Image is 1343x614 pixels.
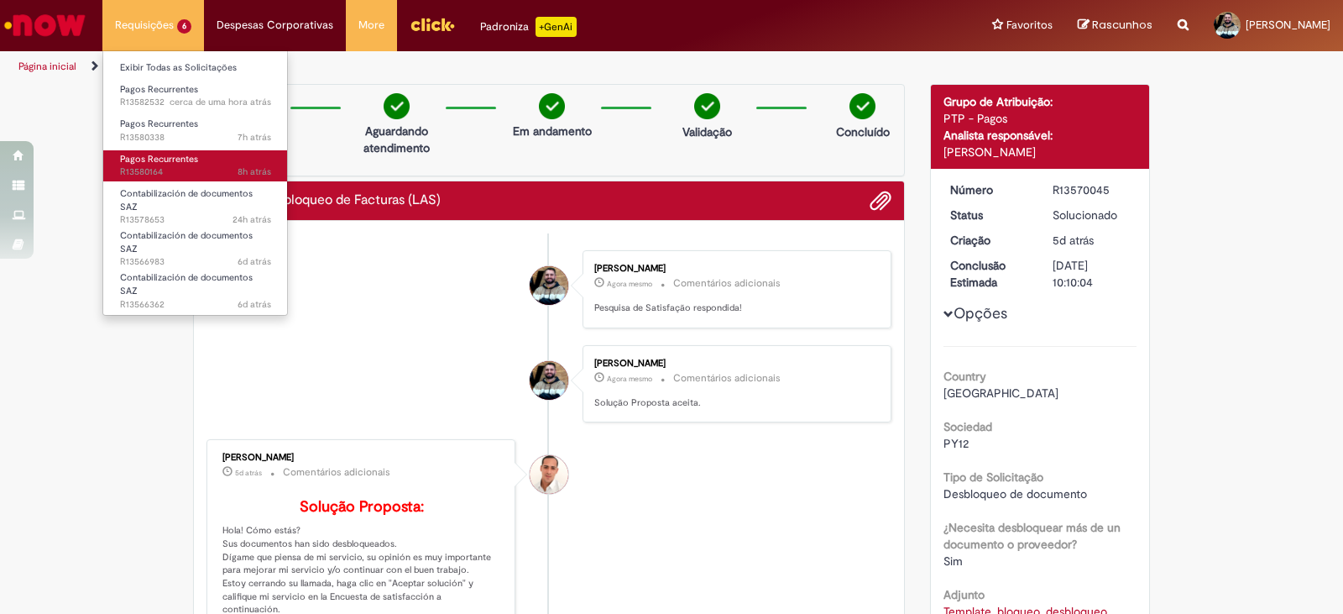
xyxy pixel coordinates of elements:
a: Rascunhos [1078,18,1152,34]
b: Adjunto [943,587,985,602]
p: Aguardando atendimento [356,123,437,156]
img: ServiceNow [2,8,88,42]
img: click_logo_yellow_360x200.png [410,12,455,37]
div: PTP - Pagos [943,110,1137,127]
a: Aberto R13578653 : Contabilización de documentos SAZ [103,185,288,221]
ul: Requisições [102,50,288,316]
p: Concluído [836,123,890,140]
span: More [358,17,384,34]
div: R13570045 [1053,181,1131,198]
a: Aberto R13566362 : Contabilización de documentos SAZ [103,269,288,305]
b: Sociedad [943,419,992,434]
span: 5d atrás [1053,233,1094,248]
span: Pagos Recurrentes [120,118,198,130]
span: [GEOGRAPHIC_DATA] [943,386,1058,401]
time: 30/09/2025 10:08:53 [238,131,271,144]
img: check-circle-green.png [694,93,720,119]
span: 6 [177,19,191,34]
span: Agora mesmo [607,374,652,384]
span: Requisições [115,17,174,34]
div: [PERSON_NAME] [594,264,874,274]
p: Em andamento [513,123,592,139]
a: Exibir Todas as Solicitações [103,59,288,77]
time: 26/09/2025 11:21:37 [235,468,262,478]
div: [DATE] 10:10:04 [1053,257,1131,291]
small: Comentários adicionais [673,276,781,291]
span: PY12 [943,436,969,451]
span: R13566362 [120,298,271,312]
p: Pesquisa de Satisfação respondida! [594,302,874,315]
h2: Bloqueo/Desbloqueo de Facturas (LAS) Histórico de tíquete [206,193,441,208]
div: Grupo de Atribuição: [943,93,1137,110]
small: Comentários adicionais [673,371,781,386]
span: R13566983 [120,255,271,269]
a: Aberto R13580164 : Pagos Recurrentes [103,150,288,181]
b: Country [943,369,986,384]
b: Solução Proposta: [300,497,424,517]
span: Rascunhos [1092,17,1152,33]
span: 24h atrás [233,213,271,226]
span: R13580338 [120,131,271,144]
b: Tipo de Solicitação [943,470,1043,485]
div: [PERSON_NAME] [943,144,1137,160]
span: Contabilización de documentos SAZ [120,229,253,255]
dt: Conclusão Estimada [938,257,1041,291]
div: Pedro Henrique Rossi [530,361,568,400]
span: 6d atrás [238,298,271,311]
dt: Status [938,207,1041,223]
img: check-circle-green.png [539,93,565,119]
span: Desbloqueo de documento [943,486,1087,501]
a: Aberto R13582532 : Pagos Recurrentes [103,81,288,112]
time: 29/09/2025 17:40:42 [233,213,271,226]
img: check-circle-green.png [384,93,410,119]
p: Validação [682,123,732,140]
span: R13578653 [120,213,271,227]
b: ¿Necesita desbloquear más de un documento o proveedor? [943,520,1121,552]
span: R13582532 [120,96,271,109]
img: check-circle-green.png [849,93,875,119]
time: 30/09/2025 09:41:48 [238,165,271,178]
span: Favoritos [1006,17,1053,34]
span: 6d atrás [238,255,271,268]
span: Pagos Recurrentes [120,153,198,165]
time: 26/09/2025 11:15:39 [1053,233,1094,248]
time: 30/09/2025 17:15:59 [607,374,652,384]
div: Pedro Henrique Rossi [530,266,568,305]
span: Sim [943,554,963,569]
span: Contabilización de documentos SAZ [120,271,253,297]
span: [PERSON_NAME] [1246,18,1330,32]
p: +GenAi [536,17,577,37]
time: 25/09/2025 12:09:55 [238,298,271,311]
dt: Criação [938,232,1041,249]
span: Pagos Recurrentes [120,83,198,96]
div: Padroniza [480,17,577,37]
span: 7h atrás [238,131,271,144]
a: Aberto R13580338 : Pagos Recurrentes [103,115,288,146]
div: 26/09/2025 11:15:39 [1053,232,1131,249]
button: Adicionar anexos [870,190,891,212]
a: Aberto R13566983 : Contabilización de documentos SAZ [103,227,288,263]
span: Contabilización de documentos SAZ [120,187,253,213]
small: Comentários adicionais [283,465,390,480]
div: Analista responsável: [943,127,1137,144]
dt: Número [938,181,1041,198]
a: Página inicial [18,60,76,73]
p: Solução Proposta aceita. [594,396,874,410]
time: 25/09/2025 14:35:12 [238,255,271,268]
time: 30/09/2025 17:16:10 [607,279,652,289]
div: [PERSON_NAME] [594,359,874,369]
div: Solucionado [1053,207,1131,223]
ul: Trilhas de página [13,51,883,82]
div: Reney Barbosa Nunes [530,455,568,494]
span: 8h atrás [238,165,271,178]
span: 5d atrás [235,468,262,478]
span: cerca de uma hora atrás [170,96,271,108]
span: Agora mesmo [607,279,652,289]
span: R13580164 [120,165,271,179]
div: [PERSON_NAME] [222,453,502,463]
span: Despesas Corporativas [217,17,333,34]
